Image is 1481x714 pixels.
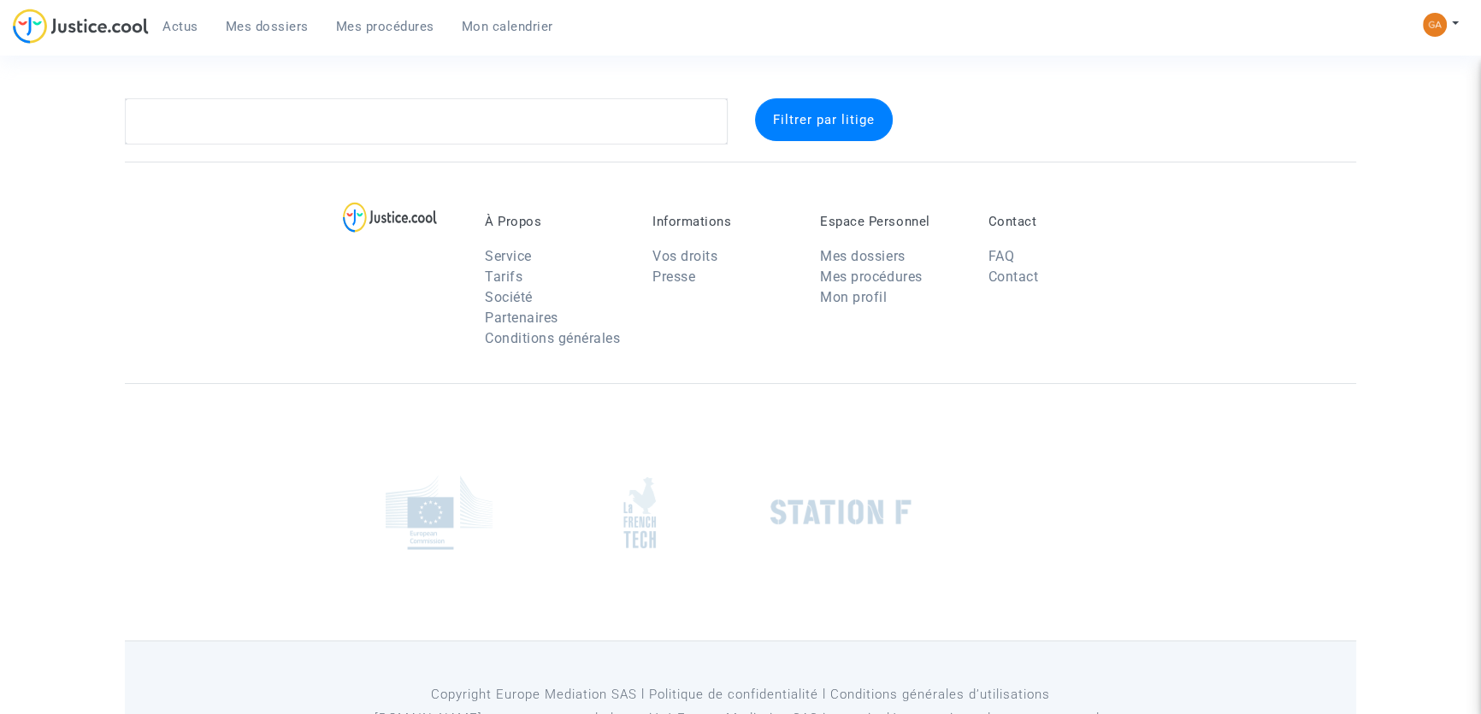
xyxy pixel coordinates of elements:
a: Mes procédures [322,14,448,39]
a: Conditions générales [485,330,620,346]
a: Presse [652,268,695,285]
img: jc-logo.svg [13,9,149,44]
p: Contact [988,214,1130,229]
a: Contact [988,268,1038,285]
a: Mon profil [820,289,887,305]
a: Mes dossiers [212,14,322,39]
span: Filtrer par litige [773,112,875,127]
a: Mes dossiers [820,248,905,264]
img: a5dba6f882e8aae3b21750fd3f50f547 [1423,13,1447,37]
a: Société [485,289,533,305]
a: Actus [149,14,212,39]
span: Mes procédures [336,19,434,34]
span: Actus [162,19,198,34]
p: Copyright Europe Mediation SAS l Politique de confidentialité l Conditions générales d’utilisa... [351,684,1130,705]
img: stationf.png [770,499,912,525]
img: logo-lg.svg [343,202,438,233]
img: europe_commision.png [386,475,493,550]
img: french_tech.png [623,476,656,549]
a: FAQ [988,248,1014,264]
span: Mes dossiers [226,19,309,34]
a: Vos droits [652,248,717,264]
a: Mes procédures [820,268,922,285]
a: Mon calendrier [448,14,567,39]
p: À Propos [485,214,627,229]
a: Tarifs [485,268,522,285]
a: Partenaires [485,310,558,326]
span: Mon calendrier [462,19,553,34]
p: Espace Personnel [820,214,962,229]
p: Informations [652,214,794,229]
a: Service [485,248,532,264]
